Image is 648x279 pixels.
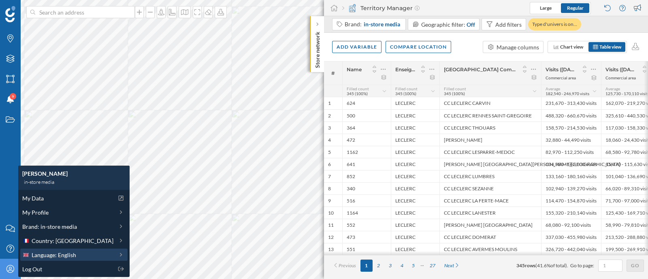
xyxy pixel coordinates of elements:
[391,134,439,146] div: LECLERC
[22,222,77,231] span: Brand: in-store media
[391,182,439,194] div: LECLERC
[313,28,322,68] p: Store network
[328,161,331,168] div: 6
[5,6,15,22] img: Geoblink Logo
[32,251,76,259] span: Language: English
[546,66,577,72] span: Visits ([DATE] to [DATE])
[439,134,541,146] div: [PERSON_NAME]
[13,6,52,13] span: Assistance
[22,208,49,217] span: My Profile
[439,231,541,243] div: CC LECLERC DOMERAT
[342,182,391,194] div: 340
[395,66,415,72] span: Enseigne
[364,20,400,28] span: in-store media
[347,86,369,91] span: Filled count
[605,86,620,91] span: Average
[570,262,594,269] span: Go to page:
[421,21,465,28] span: Geographic filter:
[391,170,439,182] div: LECLERC
[391,231,439,243] div: LECLERC
[391,207,439,219] div: LECLERC
[347,66,362,72] span: Name
[540,5,552,11] span: Large
[328,70,338,77] span: #
[342,219,391,231] div: 552
[391,158,439,170] div: LECLERC
[342,146,391,158] div: 1162
[22,194,44,202] span: My Data
[605,75,636,81] div: Commercial area
[342,243,391,255] div: 551
[528,18,581,30] div: Type d'univers is on…
[342,109,391,121] div: 500
[439,109,541,121] div: CC LECLERC RENNES SAINT-GREGOIRE
[328,185,331,192] div: 8
[342,121,391,134] div: 364
[495,20,522,29] div: Add filters
[439,194,541,207] div: CC LECLERC LA FERTE-MACE
[342,207,391,219] div: 1164
[439,146,541,158] div: CC LECLERC LESPARRE-MEDOC
[328,246,334,253] div: 13
[516,262,525,268] span: 345
[391,109,439,121] div: LECLERC
[541,231,601,243] div: 337,030 - 455,980 visits
[328,173,331,180] div: 7
[342,231,391,243] div: 473
[347,91,368,96] span: 345 (100%)
[391,219,439,231] div: LECLERC
[599,44,621,50] span: Table view
[328,210,334,216] div: 10
[328,113,331,119] div: 2
[391,194,439,207] div: LECLERC
[439,219,541,231] div: [PERSON_NAME] [GEOGRAPHIC_DATA]
[541,194,601,207] div: 114,470 - 154,870 visits
[395,86,418,91] span: Filled count
[345,20,401,28] div: Brand:
[439,121,541,134] div: CC LECLERC THOUARS
[22,265,42,273] span: Log Out
[525,262,535,268] span: rows
[395,91,416,96] span: 345 (100%)
[567,5,584,11] span: Regular
[342,170,391,182] div: 852
[546,75,576,81] div: Commercial area
[546,91,589,96] span: 182,540 - 246,970 visits
[391,121,439,134] div: LECLERC
[497,43,539,51] div: Manage columns
[342,134,391,146] div: 472
[12,92,14,100] span: 9
[342,158,391,170] div: 641
[535,262,537,268] span: (
[328,100,331,106] div: 1
[439,243,541,255] div: CC LECLERC AVERMES MOULINS
[605,66,637,72] span: Visits ([DATE] to [DATE])
[391,146,439,158] div: LECLERC
[342,97,391,109] div: 624
[328,149,331,155] div: 5
[541,219,601,231] div: 68,080 - 92,100 visits
[541,243,601,255] div: 326,720 - 442,040 visits
[328,125,331,131] div: 3
[550,262,568,268] span: of total).
[560,44,583,50] span: Chart view
[541,158,601,170] div: 104,980 - 142,030 visits
[541,207,601,219] div: 155,320 - 210,140 visits
[541,134,601,146] div: 32,880 - 44,490 visits
[439,158,541,170] div: [PERSON_NAME] [GEOGRAPHIC_DATA][PERSON_NAME][GEOGRAPHIC_DATA]
[439,170,541,182] div: CC LECLERC LUMBRES
[32,236,113,245] span: Country: [GEOGRAPHIC_DATA]
[439,97,541,109] div: CC LECLERC CARVIN
[439,207,541,219] div: CC LECLERC LANESTER
[541,182,601,194] div: 102,940 - 139,270 visits
[342,4,420,12] div: Territory Manager
[22,178,126,186] div: in-store media
[546,86,560,91] span: Average
[541,109,601,121] div: 488,320 - 660,670 visits
[541,121,601,134] div: 158,570 - 214,530 visits
[22,170,126,178] div: [PERSON_NAME]
[328,222,334,228] div: 11
[601,262,620,270] input: 1
[328,198,331,204] div: 9
[541,146,601,158] div: 82,970 - 112,250 visits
